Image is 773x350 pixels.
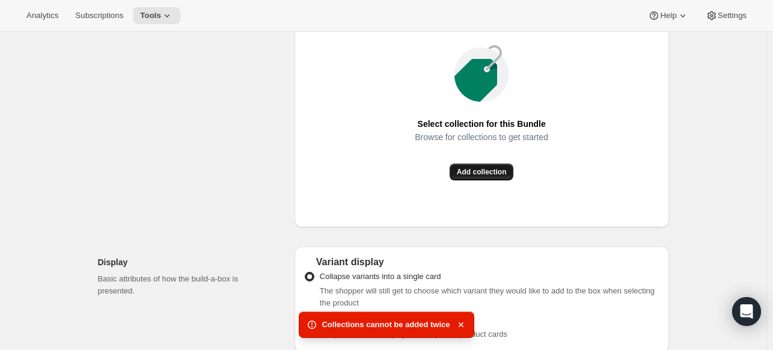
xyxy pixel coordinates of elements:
[641,7,695,24] button: Help
[418,115,546,132] span: Select collection for this Bundle
[450,164,514,180] button: Add collection
[732,297,761,326] div: Open Intercom Messenger
[133,7,180,24] button: Tools
[140,11,161,20] span: Tools
[320,286,655,307] span: The shopper will still get to choose which variant they would like to add to the box when selecti...
[660,11,676,20] span: Help
[75,11,123,20] span: Subscriptions
[68,7,130,24] button: Subscriptions
[304,256,659,268] div: Variant display
[415,129,548,146] span: Browse for collections to get started
[322,319,450,331] span: Collections cannot be added twice
[698,7,754,24] button: Settings
[457,167,507,177] span: Add collection
[98,256,275,268] h2: Display
[718,11,747,20] span: Settings
[26,11,58,20] span: Analytics
[98,273,275,297] p: Basic attributes of how the build-a-box is presented.
[320,272,441,281] span: Collapse variants into a single card
[19,7,66,24] button: Analytics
